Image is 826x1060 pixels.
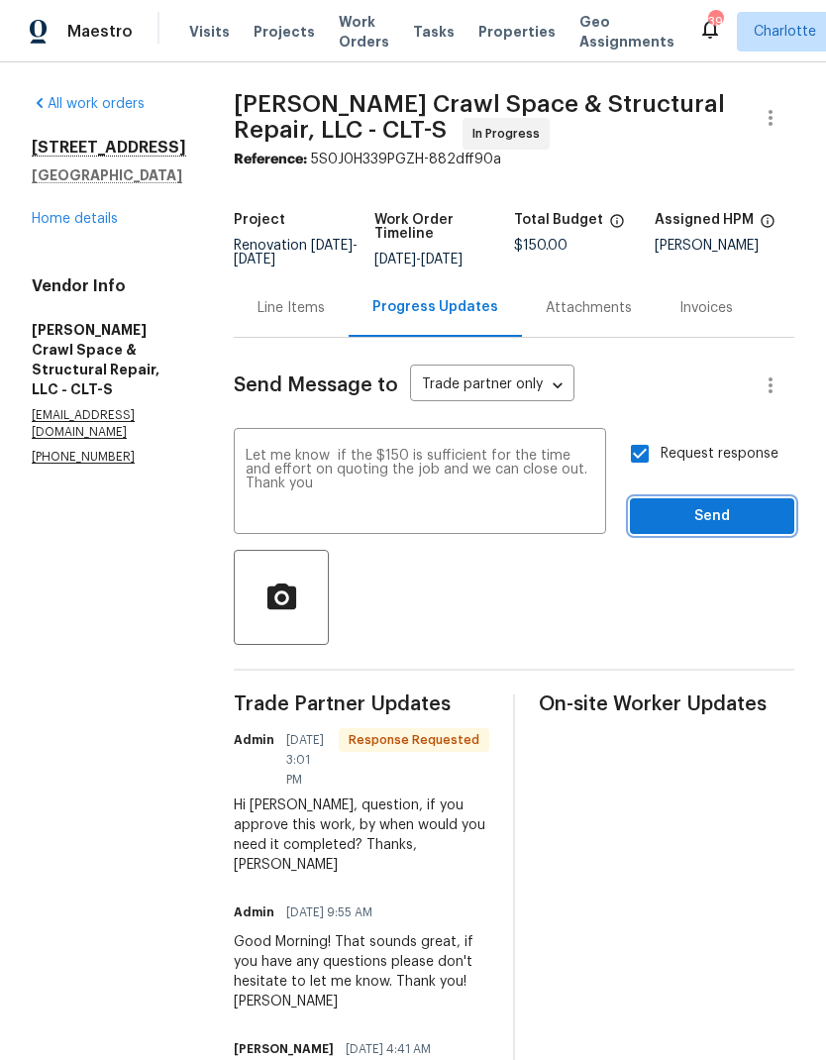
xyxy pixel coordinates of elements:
a: Home details [32,212,118,226]
div: Hi [PERSON_NAME], question, if you approve this work, by when would you need it completed? Thanks... [234,795,489,875]
span: Request response [661,444,778,465]
div: 5S0J0H339PGZH-882dff90a [234,150,794,169]
span: Visits [189,22,230,42]
span: The hpm assigned to this work order. [760,213,775,239]
h5: [PERSON_NAME] Crawl Space & Structural Repair, LLC - CLT-S [32,320,186,399]
span: Projects [254,22,315,42]
span: In Progress [472,124,548,144]
div: 39 [708,12,722,32]
span: [DATE] [234,253,275,266]
a: All work orders [32,97,145,111]
button: Send [630,498,794,535]
h4: Vendor Info [32,276,186,296]
div: Progress Updates [372,297,498,317]
span: Charlotte [754,22,816,42]
h6: [PERSON_NAME] [234,1039,334,1059]
span: Send [646,504,778,529]
h6: Admin [234,902,274,922]
span: [DATE] [311,239,353,253]
div: Good Morning! That sounds great, if you have any questions please don't hesitate to let me know. ... [234,932,489,1011]
span: [DATE] [374,253,416,266]
span: - [234,239,358,266]
div: [PERSON_NAME] [655,239,795,253]
span: [DATE] 4:41 AM [346,1039,431,1059]
h5: Assigned HPM [655,213,754,227]
span: [DATE] [421,253,463,266]
div: Invoices [679,298,733,318]
div: Trade partner only [410,370,574,402]
span: Send Message to [234,375,398,395]
span: [DATE] 3:01 PM [286,730,327,790]
span: Geo Assignments [579,12,674,52]
span: Work Orders [339,12,389,52]
span: Renovation [234,239,358,266]
span: Trade Partner Updates [234,694,489,714]
span: Maestro [67,22,133,42]
span: [PERSON_NAME] Crawl Space & Structural Repair, LLC - CLT-S [234,92,725,142]
span: On-site Worker Updates [539,694,794,714]
span: - [374,253,463,266]
h5: Work Order Timeline [374,213,515,241]
h5: Project [234,213,285,227]
div: Attachments [546,298,632,318]
span: [DATE] 9:55 AM [286,902,372,922]
span: $150.00 [514,239,568,253]
h6: Admin [234,730,274,750]
span: Tasks [413,25,455,39]
span: Response Requested [341,730,487,750]
h5: Total Budget [514,213,603,227]
span: The total cost of line items that have been proposed by Opendoor. This sum includes line items th... [609,213,625,239]
div: Line Items [258,298,325,318]
span: Properties [478,22,556,42]
b: Reference: [234,153,307,166]
textarea: Let me know if the $150 is sufficient for the time and effort on quoting the job and we can close... [246,449,594,518]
